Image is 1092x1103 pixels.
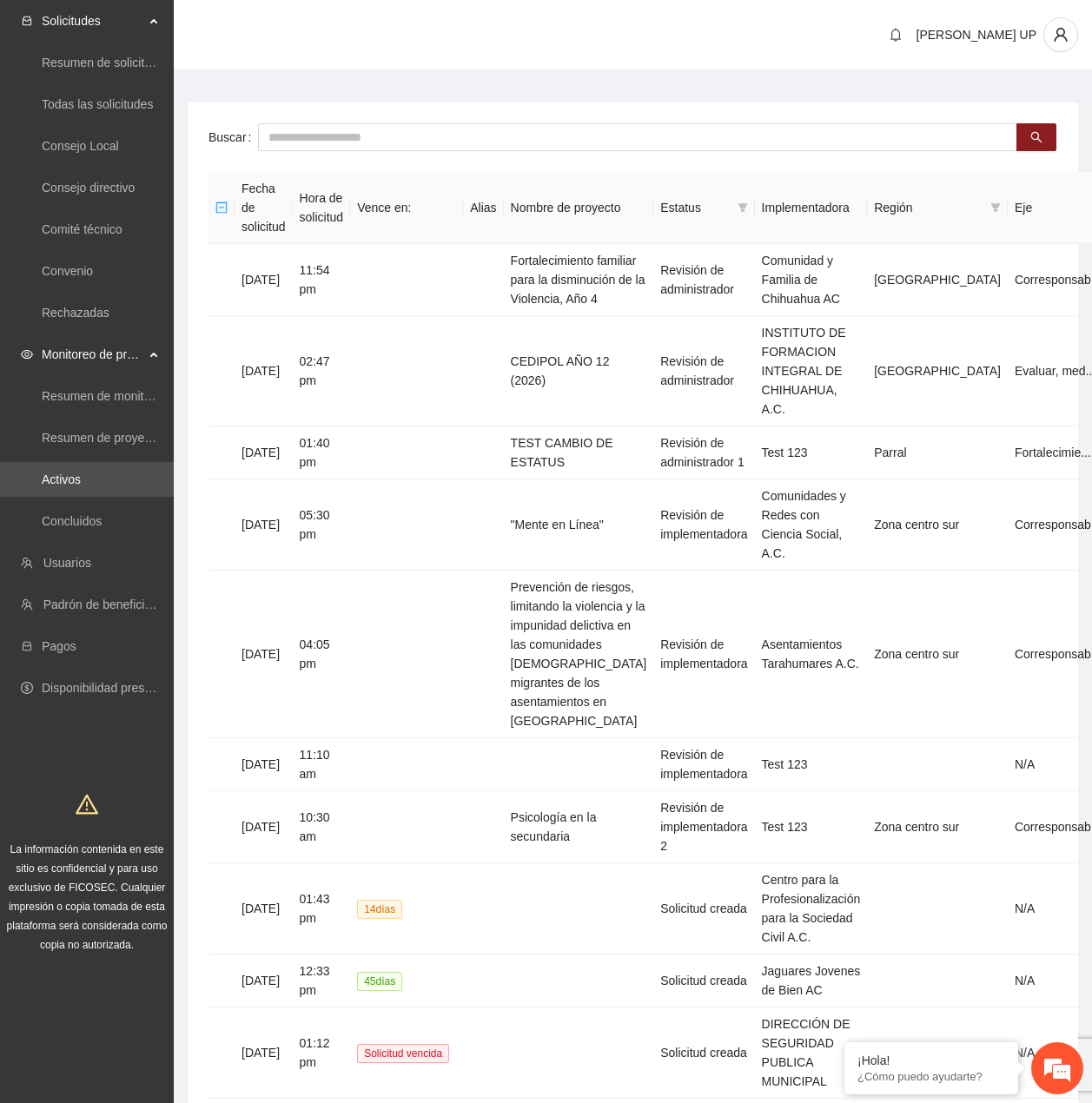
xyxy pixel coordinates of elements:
th: Implementadora [755,172,868,244]
a: Activos [42,472,81,486]
td: Test 123 [755,426,868,479]
a: Consejo directivo [42,181,135,195]
td: DIRECCIÓN DE SEGURIDAD PUBLICA MUNICIPAL [755,1007,868,1099]
td: TEST CAMBIO DE ESTATUS [504,426,654,479]
th: Alias [463,172,503,244]
td: 01:12 pm [293,1007,351,1099]
th: Vence en: [350,172,463,244]
span: [PERSON_NAME] UP [917,28,1036,42]
span: Solicitudes [42,3,144,38]
a: Convenio [42,264,93,278]
td: [DATE] [235,426,293,479]
button: search [1016,123,1056,151]
td: INSTITUTO DE FORMACION INTEGRAL DE CHIHUAHUA, A.C. [755,316,868,426]
button: bell [882,21,910,49]
span: inbox [21,15,33,27]
td: [DATE] [235,571,293,738]
td: [DATE] [235,316,293,426]
td: [GEOGRAPHIC_DATA] [867,244,1008,316]
td: Psicología en la secundaria [504,791,654,863]
span: filter [738,202,748,213]
span: 14 día s [357,900,402,919]
td: Revisión de implementadora [653,571,754,738]
span: Eje [1015,198,1084,217]
span: La información contenida en este sitio es confidencial y para uso exclusivo de FICOSEC. Cualquier... [7,843,168,951]
td: Zona centro sur [867,791,1008,863]
td: Parral [867,426,1008,479]
td: Revisión de administrador [653,316,754,426]
td: 11:54 pm [293,244,351,316]
span: Región [874,198,983,217]
a: Resumen de proyectos aprobados [42,431,228,445]
td: Revisión de administrador 1 [653,426,754,479]
span: bell [883,28,909,42]
span: Fortalecimie... [1015,446,1091,459]
td: 12:33 pm [293,954,351,1007]
td: 04:05 pm [293,571,351,738]
span: eye [21,348,33,360]
td: 05:30 pm [293,479,351,571]
div: ¡Hola! [857,1053,1005,1067]
span: Monitoreo de proyectos [42,337,144,372]
span: filter [987,195,1004,221]
td: [DATE] [235,954,293,1007]
span: 45 día s [357,972,402,991]
td: CEDIPOL AÑO 12 (2026) [504,316,654,426]
a: Rechazadas [42,306,109,320]
td: 02:47 pm [293,316,351,426]
th: Nombre de proyecto [504,172,654,244]
td: Zona centro sur [867,571,1008,738]
td: Test 123 [755,738,868,791]
td: Zona centro sur [867,479,1008,571]
td: Solicitud creada [653,954,754,1007]
td: 10:30 am [293,791,351,863]
button: user [1043,17,1078,52]
a: Concluidos [42,514,102,528]
td: Revisión de implementadora [653,738,754,791]
td: [DATE] [235,244,293,316]
a: Disponibilidad presupuestal [42,681,190,695]
a: Pagos [42,639,76,653]
td: [DATE] [235,479,293,571]
td: Fortalecimiento familiar para la disminución de la Violencia, Año 4 [504,244,654,316]
a: Consejo Local [42,139,119,153]
span: warning [76,793,98,816]
a: Comité técnico [42,222,122,236]
td: Revisión de implementadora [653,479,754,571]
td: Test 123 [755,791,868,863]
td: Solicitud creada [653,863,754,954]
td: Revisión de implementadora 2 [653,791,754,863]
td: Revisión de administrador [653,244,754,316]
td: Asentamientos Tarahumares A.C. [755,571,868,738]
span: Estatus [660,198,730,217]
td: [DATE] [235,791,293,863]
td: Comunidad y Familia de Chihuahua AC [755,244,868,316]
span: minus-square [215,201,228,214]
td: [DATE] [235,863,293,954]
span: Solicitud vencida [357,1044,449,1063]
td: 01:43 pm [293,863,351,954]
span: user [1044,27,1077,43]
a: Resumen de solicitudes por aprobar [42,56,237,69]
td: Solicitud creada [653,1007,754,1099]
td: Comunidades y Redes con Ciencia Social, A.C. [755,479,868,571]
span: filter [990,202,1001,213]
td: Jaguares Jovenes de Bien AC [755,954,868,1007]
label: Buscar [208,123,258,151]
p: ¿Cómo puedo ayudarte? [857,1070,1005,1083]
td: [DATE] [235,1007,293,1099]
a: Todas las solicitudes [42,97,153,111]
span: filter [734,195,751,221]
a: Usuarios [43,556,91,570]
td: 01:40 pm [293,426,351,479]
th: Hora de solicitud [293,172,351,244]
th: Fecha de solicitud [235,172,293,244]
td: "Mente en Línea" [504,479,654,571]
td: [DATE] [235,738,293,791]
td: 11:10 am [293,738,351,791]
td: Prevención de riesgos, limitando la violencia y la impunidad delictiva en las comunidades [DEMOGR... [504,571,654,738]
td: Centro para la Profesionalización para la Sociedad Civil A.C. [755,863,868,954]
a: Padrón de beneficiarios [43,598,171,611]
span: search [1030,131,1042,145]
a: Resumen de monitoreo [42,389,169,403]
